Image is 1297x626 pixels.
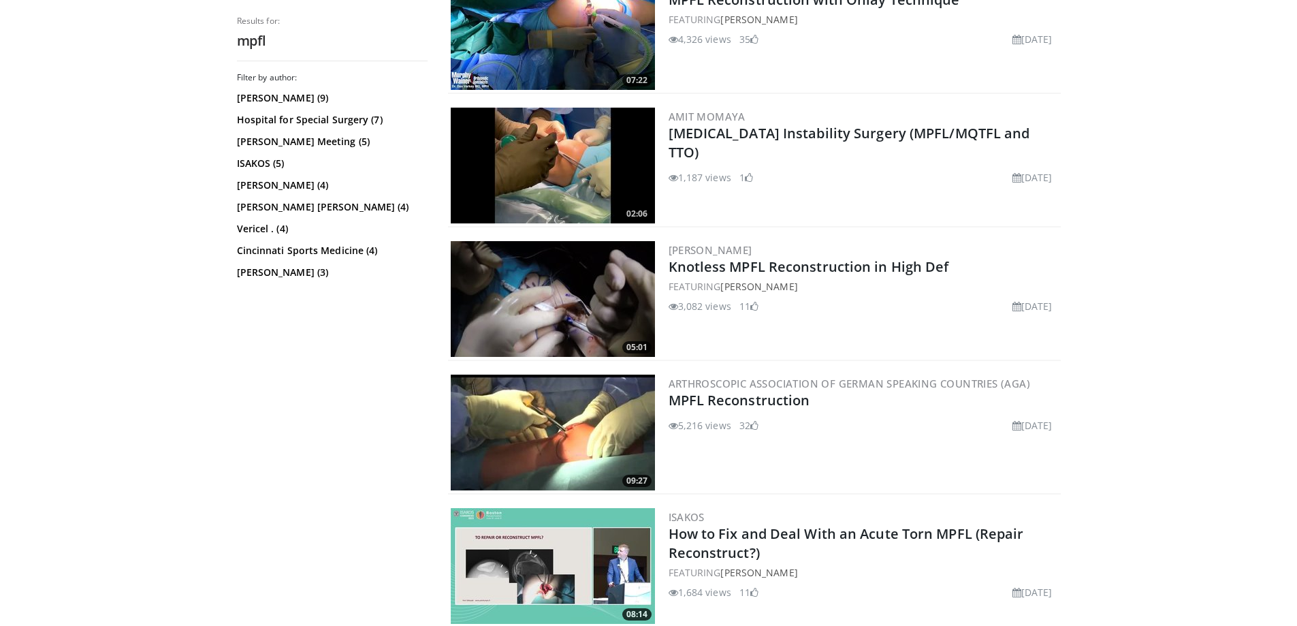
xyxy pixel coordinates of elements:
h3: Filter by author: [237,72,428,83]
a: [MEDICAL_DATA] Instability Surgery (MPFL/MQTFL and TTO) [669,124,1030,161]
li: 3,082 views [669,299,731,313]
a: [PERSON_NAME] [720,13,797,26]
span: 02:06 [622,208,652,220]
li: [DATE] [1012,299,1053,313]
li: 11 [739,299,758,313]
li: 1,187 views [669,170,731,185]
li: [DATE] [1012,170,1053,185]
a: Arthroscopic Association of German Speaking Countries (AGA) [669,377,1031,390]
a: MPFL Reconstruction [669,391,810,409]
li: 4,326 views [669,32,731,46]
a: 05:01 [451,241,655,357]
a: [PERSON_NAME] [720,280,797,293]
li: 11 [739,585,758,599]
a: Cincinnati Sports Medicine (4) [237,244,424,257]
p: Results for: [237,16,428,27]
a: ISAKOS [669,510,705,524]
a: ISAKOS (5) [237,157,424,170]
div: FEATURING [669,565,1058,580]
div: FEATURING [669,12,1058,27]
img: 25357586-e666-4c0d-8b9a-1d1bf539c108.300x170_q85_crop-smart_upscale.jpg [451,108,655,223]
li: [DATE] [1012,418,1053,433]
span: 08:14 [622,608,652,621]
a: [PERSON_NAME] [720,566,797,579]
a: [PERSON_NAME] Meeting (5) [237,135,424,148]
span: 05:01 [622,341,652,354]
a: 09:27 [451,375,655,490]
li: [DATE] [1012,585,1053,599]
img: d6713b95-b3d8-4cb5-b9e1-ddab905d8374.300x170_q85_crop-smart_upscale.jpg [451,241,655,357]
li: 32 [739,418,758,433]
li: 1 [739,170,753,185]
li: 1,684 views [669,585,731,599]
a: [PERSON_NAME] (9) [237,91,424,105]
a: [PERSON_NAME] (3) [237,266,424,279]
a: [PERSON_NAME] (4) [237,178,424,192]
h2: mpfl [237,32,428,50]
a: [PERSON_NAME] [PERSON_NAME] (4) [237,200,424,214]
div: FEATURING [669,279,1058,294]
a: 02:06 [451,108,655,223]
a: Amit Momaya [669,110,746,123]
li: [DATE] [1012,32,1053,46]
a: 08:14 [451,508,655,624]
a: How to Fix and Deal With an Acute Torn MPFL (Repair Reconstruct?) [669,525,1024,562]
li: 5,216 views [669,418,731,433]
img: 26ad9e79-44eb-4b4b-9153-ce8c5a599050.300x170_q85_crop-smart_upscale.jpg [451,508,655,624]
img: c2iSbFw6b5_lmbUn4xMDoxOjBrO-I4W8.300x170_q85_crop-smart_upscale.jpg [451,375,655,490]
a: Knotless MPFL Reconstruction in High Def [669,257,949,276]
span: 09:27 [622,475,652,487]
li: 35 [739,32,758,46]
a: Vericel . (4) [237,222,424,236]
a: Hospital for Special Surgery (7) [237,113,424,127]
a: [PERSON_NAME] [669,243,752,257]
span: 07:22 [622,74,652,87]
